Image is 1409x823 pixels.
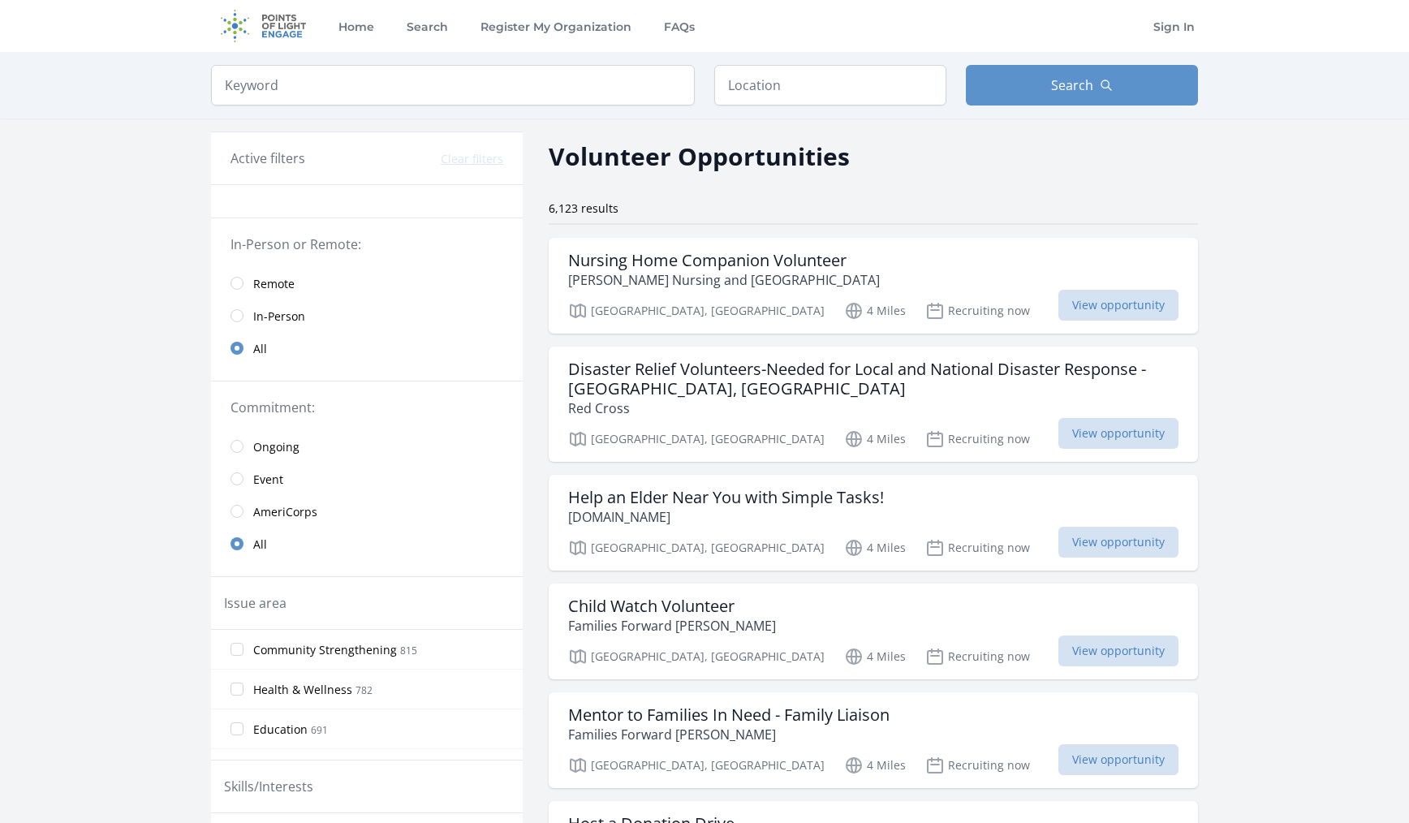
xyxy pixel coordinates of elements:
[253,276,295,292] span: Remote
[568,647,825,666] p: [GEOGRAPHIC_DATA], [GEOGRAPHIC_DATA]
[211,332,523,364] a: All
[568,270,880,290] p: [PERSON_NAME] Nursing and [GEOGRAPHIC_DATA]
[1058,744,1178,775] span: View opportunity
[568,705,890,725] h3: Mentor to Families In Need - Family Liaison
[253,722,308,738] span: Education
[549,584,1198,679] a: Child Watch Volunteer Families Forward [PERSON_NAME] [GEOGRAPHIC_DATA], [GEOGRAPHIC_DATA] 4 Miles...
[1058,527,1178,558] span: View opportunity
[211,430,523,463] a: Ongoing
[925,429,1030,449] p: Recruiting now
[568,725,890,744] p: Families Forward [PERSON_NAME]
[355,683,373,697] span: 782
[253,642,397,658] span: Community Strengthening
[211,463,523,495] a: Event
[925,538,1030,558] p: Recruiting now
[568,616,776,636] p: Families Forward [PERSON_NAME]
[1058,418,1178,449] span: View opportunity
[568,597,776,616] h3: Child Watch Volunteer
[549,475,1198,571] a: Help an Elder Near You with Simple Tasks! [DOMAIN_NAME] [GEOGRAPHIC_DATA], [GEOGRAPHIC_DATA] 4 Mi...
[568,360,1178,399] h3: Disaster Relief Volunteers-Needed for Local and National Disaster Response - [GEOGRAPHIC_DATA], [...
[253,682,352,698] span: Health & Wellness
[568,429,825,449] p: [GEOGRAPHIC_DATA], [GEOGRAPHIC_DATA]
[549,238,1198,334] a: Nursing Home Companion Volunteer [PERSON_NAME] Nursing and [GEOGRAPHIC_DATA] [GEOGRAPHIC_DATA], [...
[568,756,825,775] p: [GEOGRAPHIC_DATA], [GEOGRAPHIC_DATA]
[925,647,1030,666] p: Recruiting now
[231,398,503,417] legend: Commitment:
[568,538,825,558] p: [GEOGRAPHIC_DATA], [GEOGRAPHIC_DATA]
[1051,75,1093,95] span: Search
[568,301,825,321] p: [GEOGRAPHIC_DATA], [GEOGRAPHIC_DATA]
[714,65,946,106] input: Location
[224,593,287,613] legend: Issue area
[925,301,1030,321] p: Recruiting now
[549,138,850,175] h2: Volunteer Opportunities
[549,692,1198,788] a: Mentor to Families In Need - Family Liaison Families Forward [PERSON_NAME] [GEOGRAPHIC_DATA], [GE...
[925,756,1030,775] p: Recruiting now
[549,200,618,216] span: 6,123 results
[231,643,243,656] input: Community Strengthening 815
[231,683,243,696] input: Health & Wellness 782
[253,504,317,520] span: AmeriCorps
[844,647,906,666] p: 4 Miles
[224,777,313,796] legend: Skills/Interests
[1058,290,1178,321] span: View opportunity
[400,644,417,657] span: 815
[231,722,243,735] input: Education 691
[211,267,523,299] a: Remote
[844,301,906,321] p: 4 Miles
[253,308,305,325] span: In-Person
[1058,636,1178,666] span: View opportunity
[253,341,267,357] span: All
[253,536,267,553] span: All
[441,151,503,167] button: Clear filters
[253,439,299,455] span: Ongoing
[966,65,1198,106] button: Search
[568,399,1178,418] p: Red Cross
[844,429,906,449] p: 4 Miles
[211,65,695,106] input: Keyword
[211,528,523,560] a: All
[211,299,523,332] a: In-Person
[549,347,1198,462] a: Disaster Relief Volunteers-Needed for Local and National Disaster Response - [GEOGRAPHIC_DATA], [...
[231,149,305,168] h3: Active filters
[211,495,523,528] a: AmeriCorps
[568,488,884,507] h3: Help an Elder Near You with Simple Tasks!
[844,756,906,775] p: 4 Miles
[231,235,503,254] legend: In-Person or Remote:
[568,251,880,270] h3: Nursing Home Companion Volunteer
[253,472,283,488] span: Event
[311,723,328,737] span: 691
[844,538,906,558] p: 4 Miles
[568,507,884,527] p: [DOMAIN_NAME]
